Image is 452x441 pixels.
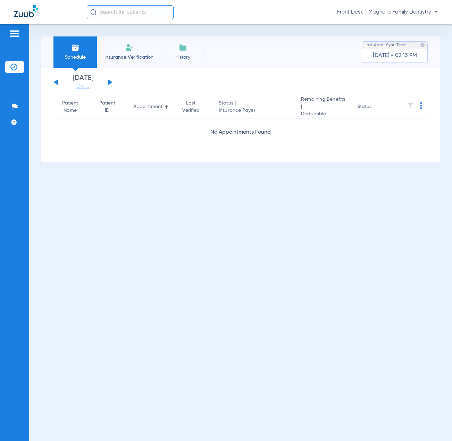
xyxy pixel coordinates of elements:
iframe: Chat Widget [417,408,452,441]
img: Zuub Logo [14,5,38,17]
img: filter.svg [407,102,414,109]
img: hamburger-icon [9,30,20,38]
div: Patient ID [99,100,122,114]
img: Search Icon [90,9,97,15]
th: Status [352,96,399,118]
div: No Appointments Found [53,128,428,137]
span: [DATE] - 02:13 PM [373,52,417,59]
img: History [179,43,187,52]
a: [DATE] [62,83,104,90]
span: Last Appt. Sync Time: [365,42,406,49]
span: Schedule [59,54,92,61]
div: Patient Name [59,100,87,114]
div: Patient ID [99,100,116,114]
span: History [166,54,199,61]
div: Last Verified [180,100,201,114]
img: last sync help info [420,43,425,48]
span: Loading [231,148,251,153]
span: Front Desk - Magnolia Family Dentistry [337,9,438,16]
th: Remaining Benefits | [295,96,352,118]
div: Appointment [133,103,169,110]
input: Search for patients [87,5,174,19]
img: Manual Insurance Verification [125,43,133,52]
div: Last Verified [180,100,208,114]
span: Deductible [301,110,346,118]
span: Insurance Verification [102,54,156,61]
div: Patient Name [59,100,81,114]
img: group-dot-blue.svg [420,102,422,109]
div: Appointment [133,103,162,110]
img: Schedule [71,43,79,52]
span: Insurance Payer [219,107,290,114]
th: Status | [213,96,295,118]
li: [DATE] [62,75,104,90]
